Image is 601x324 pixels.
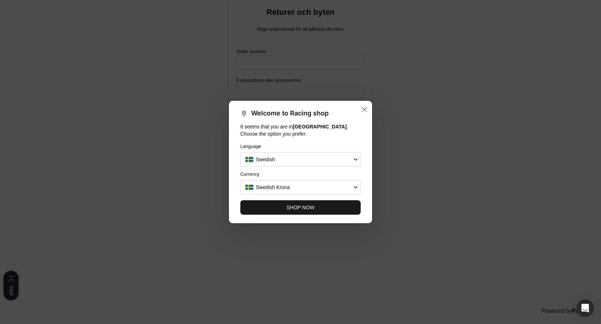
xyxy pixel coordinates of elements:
[256,156,275,163] span: Swedish
[576,299,594,317] div: Open Intercom Messenger
[286,205,315,210] span: SHOP NOW
[251,109,355,117] h3: Welcome to Racing shop
[293,124,347,130] strong: [GEOGRAPHIC_DATA]
[245,157,254,162] img: se
[240,200,361,215] button: SHOP NOW
[256,184,290,191] span: Swedish Krona
[240,143,261,149] label: Language
[240,171,259,177] label: Currency
[245,184,254,190] img: se
[240,123,361,137] p: It seems that you are in . Choose the option you prefer:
